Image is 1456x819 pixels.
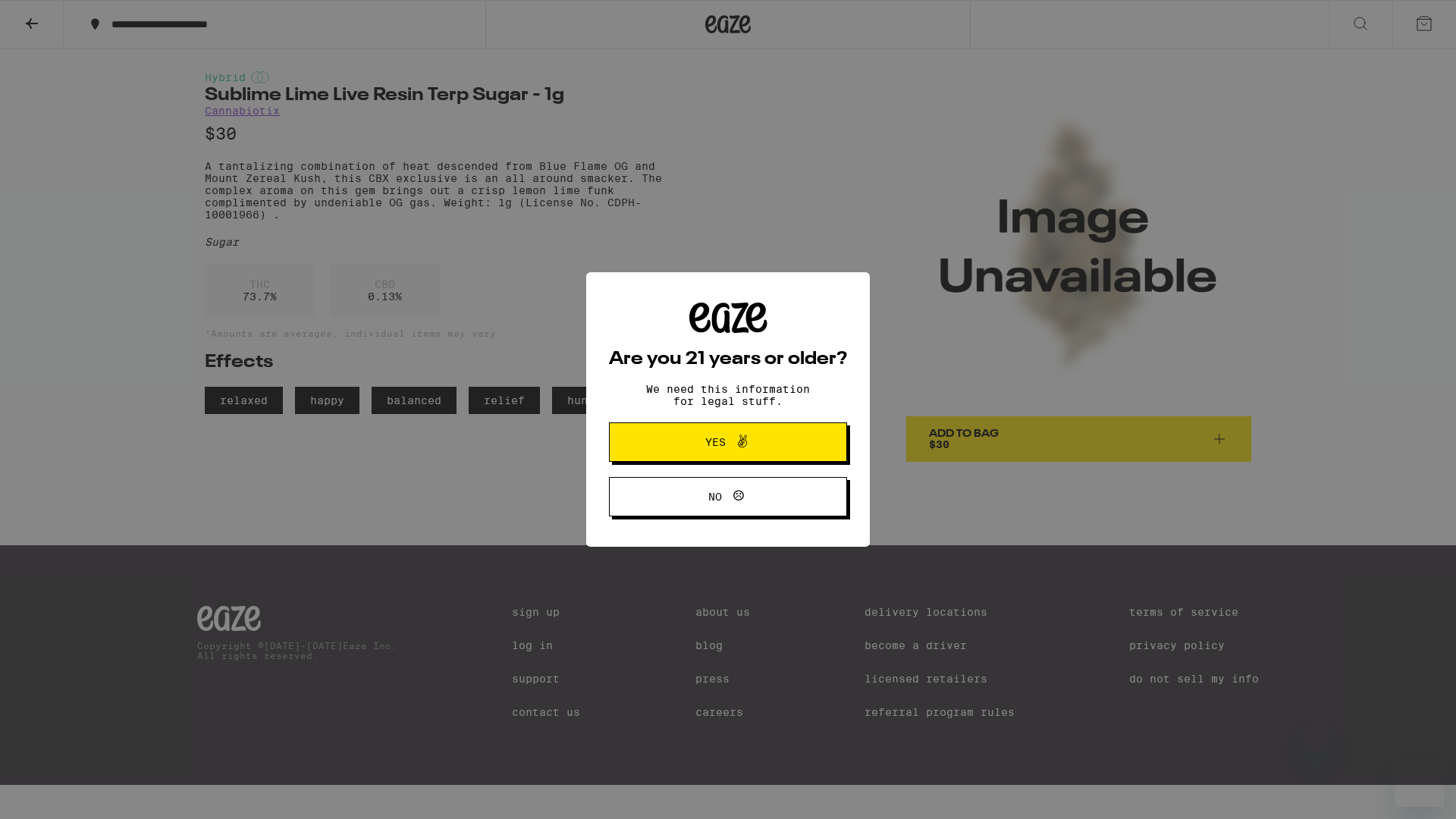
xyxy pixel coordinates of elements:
[633,383,823,407] p: We need this information for legal stuff.
[1301,722,1332,752] iframe: Close message
[609,477,847,516] button: No
[705,437,726,447] span: Yes
[1395,758,1444,807] iframe: Button to launch messaging window
[609,422,847,462] button: Yes
[708,491,722,502] span: No
[609,350,847,369] h2: Are you 21 years or older?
